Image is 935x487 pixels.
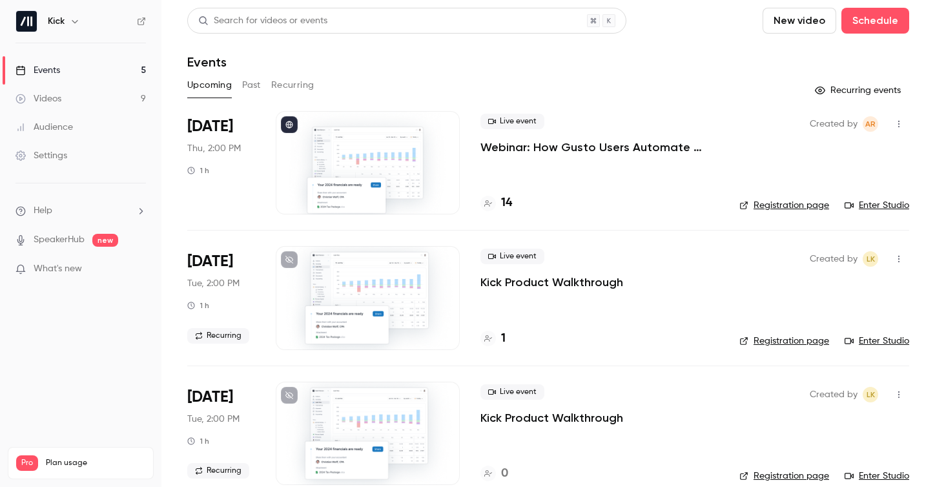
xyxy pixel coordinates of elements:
[271,75,314,96] button: Recurring
[480,275,623,290] a: Kick Product Walkthrough
[187,277,240,290] span: Tue, 2:00 PM
[187,165,209,176] div: 1 h
[810,116,858,132] span: Created by
[34,262,82,276] span: What's new
[501,465,508,482] h4: 0
[809,80,909,101] button: Recurring events
[865,116,876,132] span: AR
[501,194,512,212] h4: 14
[187,54,227,70] h1: Events
[187,116,233,137] span: [DATE]
[187,463,249,479] span: Recurring
[480,384,544,400] span: Live event
[845,335,909,347] a: Enter Studio
[739,470,829,482] a: Registration page
[187,75,232,96] button: Upcoming
[863,116,878,132] span: Andrew Roth
[187,246,255,349] div: Sep 9 Tue, 11:00 AM (America/Los Angeles)
[480,194,512,212] a: 14
[15,204,146,218] li: help-dropdown-opener
[863,387,878,402] span: Logan Kieller
[48,15,65,28] h6: Kick
[198,14,327,28] div: Search for videos or events
[34,204,52,218] span: Help
[46,458,145,468] span: Plan usage
[810,251,858,267] span: Created by
[187,251,233,272] span: [DATE]
[501,330,506,347] h4: 1
[187,300,209,311] div: 1 h
[867,251,875,267] span: LK
[841,8,909,34] button: Schedule
[16,11,37,32] img: Kick
[187,387,233,408] span: [DATE]
[187,142,241,155] span: Thu, 2:00 PM
[480,249,544,264] span: Live event
[480,114,544,129] span: Live event
[810,387,858,402] span: Created by
[763,8,836,34] button: New video
[845,199,909,212] a: Enter Studio
[15,64,60,77] div: Events
[187,436,209,446] div: 1 h
[187,413,240,426] span: Tue, 2:00 PM
[15,149,67,162] div: Settings
[242,75,261,96] button: Past
[480,410,623,426] a: Kick Product Walkthrough
[187,111,255,214] div: Sep 4 Thu, 11:00 AM (America/Los Angeles)
[845,470,909,482] a: Enter Studio
[863,251,878,267] span: Logan Kieller
[15,92,61,105] div: Videos
[187,328,249,344] span: Recurring
[480,465,508,482] a: 0
[867,387,875,402] span: LK
[92,234,118,247] span: new
[739,199,829,212] a: Registration page
[16,455,38,471] span: Pro
[187,382,255,485] div: Sep 16 Tue, 11:00 AM (America/Los Angeles)
[480,330,506,347] a: 1
[15,121,73,134] div: Audience
[739,335,829,347] a: Registration page
[34,233,85,247] a: SpeakerHub
[480,140,719,155] a: Webinar: How Gusto Users Automate Their Books with Kick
